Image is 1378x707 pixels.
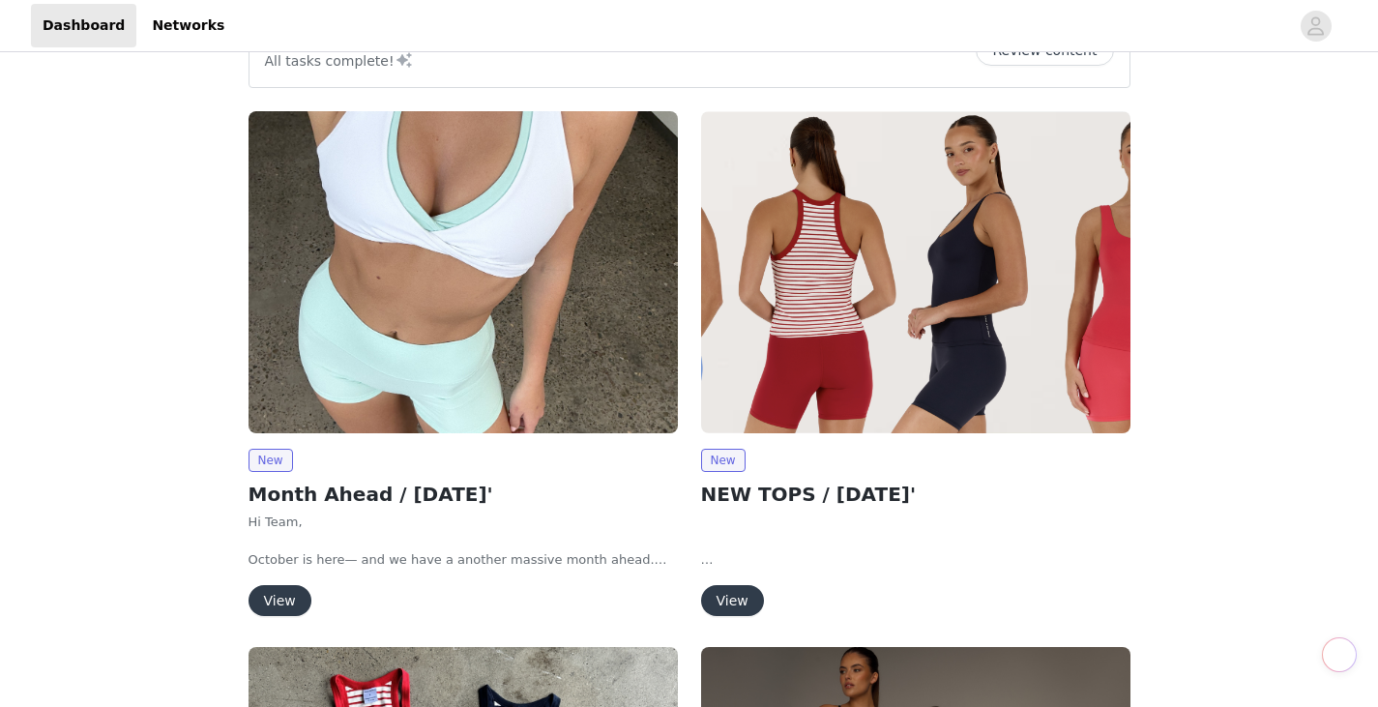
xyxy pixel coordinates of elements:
[31,4,136,47] a: Dashboard
[249,111,678,433] img: Muscle Republic
[249,550,678,570] p: October is here— and we have a another massive month ahead.
[701,594,764,608] a: View
[701,585,764,616] button: View
[265,48,414,72] p: All tasks complete!
[249,449,293,472] span: New
[701,449,746,472] span: New
[249,585,311,616] button: View
[249,480,678,509] h2: Month Ahead / [DATE]'
[701,480,1130,509] h2: NEW TOPS / [DATE]'
[1306,11,1325,42] div: avatar
[140,4,236,47] a: Networks
[249,594,311,608] a: View
[249,513,678,532] p: Hi Team,
[701,111,1130,433] img: Muscle Republic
